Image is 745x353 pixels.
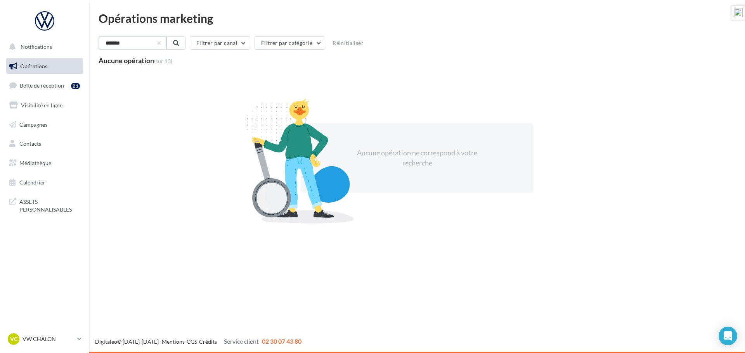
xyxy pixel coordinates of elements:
[719,327,737,345] div: Open Intercom Messenger
[5,39,81,55] button: Notifications
[5,136,85,152] a: Contacts
[162,338,185,345] a: Mentions
[5,155,85,171] a: Médiathèque
[19,196,80,213] span: ASSETS PERSONNALISABLES
[19,121,47,127] span: Campagnes
[329,38,367,48] button: Réinitialiser
[5,193,85,216] a: ASSETS PERSONNALISABLES
[5,174,85,191] a: Calendrier
[154,58,172,64] span: (sur 13)
[5,58,85,74] a: Opérations
[10,335,17,343] span: VC
[95,338,301,345] span: © [DATE]-[DATE] - - -
[19,140,41,147] span: Contacts
[224,338,259,345] span: Service client
[19,160,51,166] span: Médiathèque
[255,36,325,50] button: Filtrer par catégorie
[23,335,74,343] p: VW CHALON
[190,36,250,50] button: Filtrer par canal
[20,63,47,69] span: Opérations
[262,338,301,345] span: 02 30 07 43 80
[20,82,64,89] span: Boîte de réception
[350,148,484,168] div: Aucune opération ne correspond à votre recherche
[19,179,45,186] span: Calendrier
[99,57,172,64] div: Aucune opération
[199,338,217,345] a: Crédits
[5,77,85,94] a: Boîte de réception21
[187,338,197,345] a: CGS
[99,12,736,24] div: Opérations marketing
[21,43,52,50] span: Notifications
[5,117,85,133] a: Campagnes
[5,97,85,114] a: Visibilité en ligne
[6,332,83,346] a: VC VW CHALON
[21,102,62,108] span: Visibilité en ligne
[95,338,117,345] a: Digitaleo
[71,83,80,89] div: 21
